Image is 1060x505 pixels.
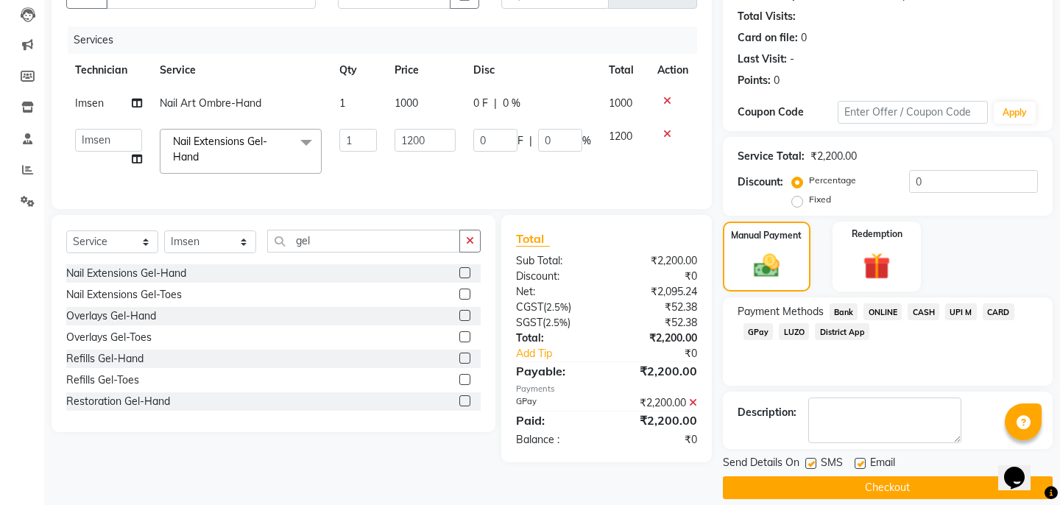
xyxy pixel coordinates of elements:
span: Imsen [75,96,104,110]
img: _gift.svg [855,250,899,283]
th: Technician [66,54,151,87]
span: | [529,133,532,149]
div: GPay [505,395,607,411]
div: Description: [738,405,796,420]
th: Service [151,54,331,87]
button: Checkout [723,476,1053,499]
label: Percentage [809,174,856,187]
div: ₹2,200.00 [810,149,857,164]
div: ₹0 [607,269,708,284]
div: ₹2,200.00 [607,362,708,380]
input: Enter Offer / Coupon Code [838,101,988,124]
span: 2.5% [545,317,568,328]
label: Redemption [852,227,902,241]
th: Price [386,54,464,87]
span: LUZO [779,323,809,340]
span: 1000 [395,96,418,110]
div: Discount: [738,174,783,190]
th: Total [600,54,649,87]
img: _cash.svg [746,251,788,280]
div: Payments [516,383,697,395]
input: Search or Scan [267,230,460,252]
div: Sub Total: [505,253,607,269]
div: ₹0 [623,346,708,361]
th: Qty [331,54,386,87]
span: CARD [983,303,1014,320]
div: Last Visit: [738,52,787,67]
div: Overlays Gel-Hand [66,308,156,324]
span: CASH [908,303,939,320]
div: - [790,52,794,67]
div: Payable: [505,362,607,380]
div: Refills Gel-Hand [66,351,144,367]
div: ₹52.38 [607,315,708,331]
span: UPI M [945,303,977,320]
label: Manual Payment [731,229,802,242]
span: Email [870,455,895,473]
div: 0 [801,30,807,46]
span: SGST [516,316,543,329]
iframe: chat widget [998,446,1045,490]
div: Coupon Code [738,105,838,120]
div: Service Total: [738,149,805,164]
span: 1 [339,96,345,110]
div: ₹2,095.24 [607,284,708,300]
div: Services [68,27,708,54]
div: Balance : [505,432,607,448]
div: Discount: [505,269,607,284]
div: Nail Extensions Gel-Toes [66,287,182,303]
span: CGST [516,300,543,314]
span: Nail Art Ombre-Hand [160,96,261,110]
div: Total: [505,331,607,346]
th: Action [649,54,697,87]
div: ₹0 [607,432,708,448]
div: Overlays Gel-Toes [66,330,152,345]
th: Disc [464,54,600,87]
div: Nail Extensions Gel-Hand [66,266,186,281]
span: 2.5% [546,301,568,313]
span: Send Details On [723,455,799,473]
a: x [199,150,205,163]
div: ₹2,200.00 [607,331,708,346]
span: ONLINE [863,303,902,320]
span: 1200 [609,130,632,143]
label: Fixed [809,193,831,206]
span: Total [516,231,550,247]
div: Net: [505,284,607,300]
div: Refills Gel-Toes [66,372,139,388]
span: District App [815,323,869,340]
span: Payment Methods [738,304,824,319]
span: % [582,133,591,149]
span: 0 % [503,96,520,111]
div: Card on file: [738,30,798,46]
span: 0 F [473,96,488,111]
a: Add Tip [505,346,623,361]
div: ₹2,200.00 [607,253,708,269]
span: GPay [743,323,774,340]
div: Paid: [505,412,607,429]
span: | [494,96,497,111]
div: ₹2,200.00 [607,412,708,429]
div: 0 [774,73,780,88]
div: ₹52.38 [607,300,708,315]
div: ₹2,200.00 [607,395,708,411]
span: F [517,133,523,149]
span: 1000 [609,96,632,110]
div: Total Visits: [738,9,796,24]
div: ( ) [505,300,607,315]
button: Apply [994,102,1036,124]
span: Bank [830,303,858,320]
div: Points: [738,73,771,88]
span: Nail Extensions Gel-Hand [173,135,267,163]
div: ( ) [505,315,607,331]
span: SMS [821,455,843,473]
div: Restoration Gel-Hand [66,394,170,409]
